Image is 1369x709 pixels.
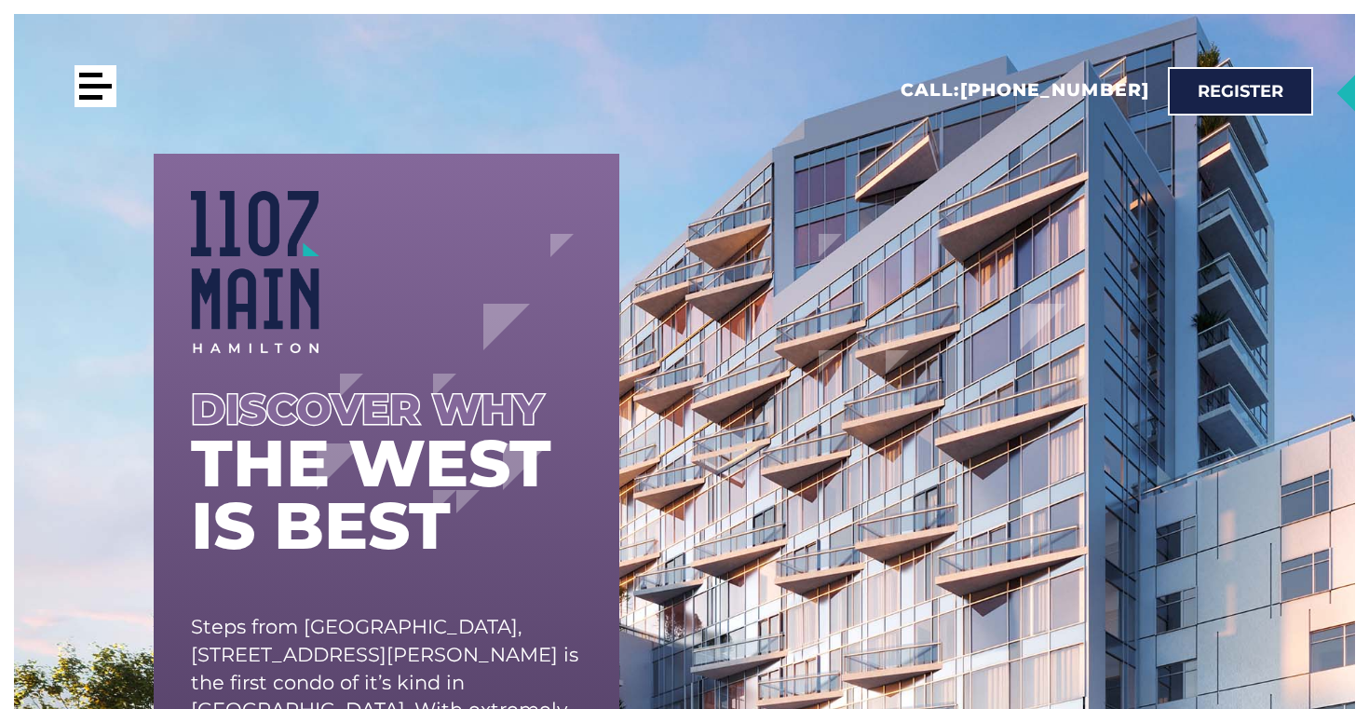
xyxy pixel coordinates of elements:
h2: Call: [901,79,1149,102]
a: [PHONE_NUMBER] [960,79,1149,101]
div: Discover why [191,390,582,429]
h1: the west is best [191,432,582,557]
a: Register [1168,67,1313,116]
span: Register [1198,83,1283,100]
